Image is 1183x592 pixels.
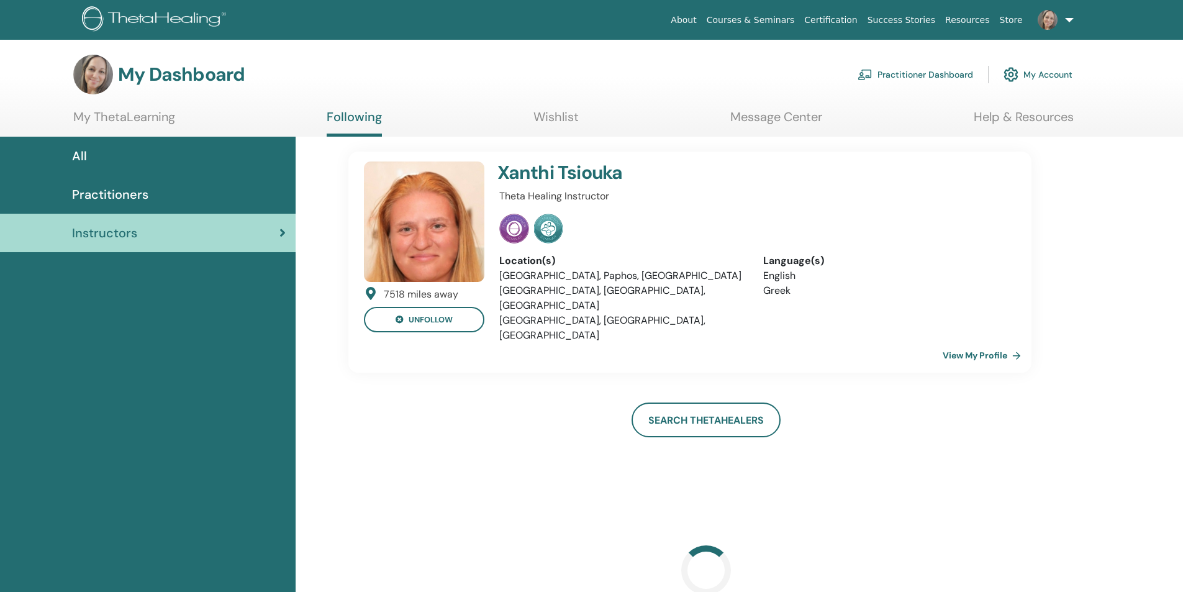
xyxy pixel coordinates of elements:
span: All [72,147,87,165]
h4: Xanthi Tsiouka [497,162,922,184]
a: Following [327,109,382,137]
div: Location(s) [499,253,745,268]
a: Search ThetaHealers [632,403,781,437]
li: [GEOGRAPHIC_DATA], [GEOGRAPHIC_DATA], [GEOGRAPHIC_DATA] [499,313,745,343]
a: Courses & Seminars [702,9,800,32]
img: default.jpg [364,162,484,282]
a: Help & Resources [974,109,1074,134]
li: [GEOGRAPHIC_DATA], Paphos, [GEOGRAPHIC_DATA] [499,268,745,283]
div: 7518 miles away [384,287,458,302]
p: Theta Healing Instructor [499,189,1008,204]
img: chalkboard-teacher.svg [858,69,873,80]
a: My Account [1004,61,1072,88]
img: default.jpg [1038,10,1058,30]
button: unfollow [364,307,484,332]
li: [GEOGRAPHIC_DATA], [GEOGRAPHIC_DATA], [GEOGRAPHIC_DATA] [499,283,745,313]
img: logo.png [82,6,230,34]
a: Message Center [730,109,822,134]
img: default.jpg [73,55,113,94]
li: Greek [763,283,1008,298]
a: Resources [940,9,995,32]
li: English [763,268,1008,283]
img: cog.svg [1004,64,1018,85]
a: Wishlist [533,109,579,134]
a: Store [995,9,1028,32]
a: My ThetaLearning [73,109,175,134]
a: Practitioner Dashboard [858,61,973,88]
a: View My Profile [943,343,1026,368]
span: Instructors [72,224,137,242]
span: Practitioners [72,185,148,204]
a: Certification [799,9,862,32]
a: About [666,9,701,32]
a: Success Stories [863,9,940,32]
h3: My Dashboard [118,63,245,86]
div: Language(s) [763,253,1008,268]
